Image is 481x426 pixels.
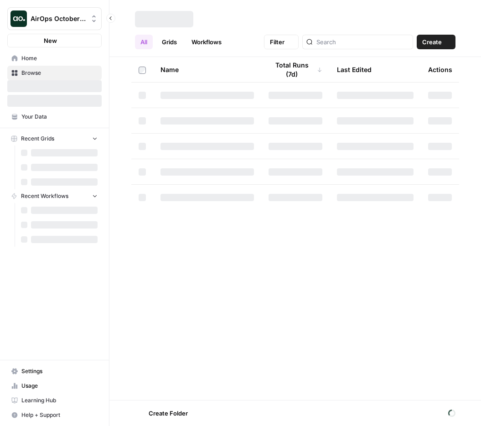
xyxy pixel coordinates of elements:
a: Your Data [7,109,102,124]
a: Home [7,51,102,66]
button: Create Folder [135,406,193,421]
span: Usage [21,382,98,390]
button: Recent Workflows [7,189,102,203]
div: Last Edited [337,57,372,82]
span: Recent Grids [21,135,54,143]
button: Help + Support [7,408,102,422]
span: Recent Workflows [21,192,68,200]
div: Name [160,57,254,82]
span: Your Data [21,113,98,121]
span: Filter [270,37,284,47]
a: Usage [7,379,102,393]
span: Create [422,37,442,47]
span: Settings [21,367,98,375]
span: AirOps October Cohort [31,14,86,23]
span: Create Folder [149,409,188,418]
img: AirOps October Cohort Logo [10,10,27,27]
div: Actions [428,57,452,82]
span: Help + Support [21,411,98,419]
a: Workflows [186,35,227,49]
span: Learning Hub [21,396,98,405]
button: Filter [264,35,299,49]
button: New [7,34,102,47]
input: Search [316,37,409,47]
a: Settings [7,364,102,379]
button: Create [417,35,455,49]
a: Browse [7,66,102,80]
span: Browse [21,69,98,77]
button: Workspace: AirOps October Cohort [7,7,102,30]
span: New [44,36,57,45]
a: All [135,35,153,49]
a: Learning Hub [7,393,102,408]
button: Recent Grids [7,132,102,145]
a: Grids [156,35,182,49]
span: Home [21,54,98,62]
div: Total Runs (7d) [269,57,322,82]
